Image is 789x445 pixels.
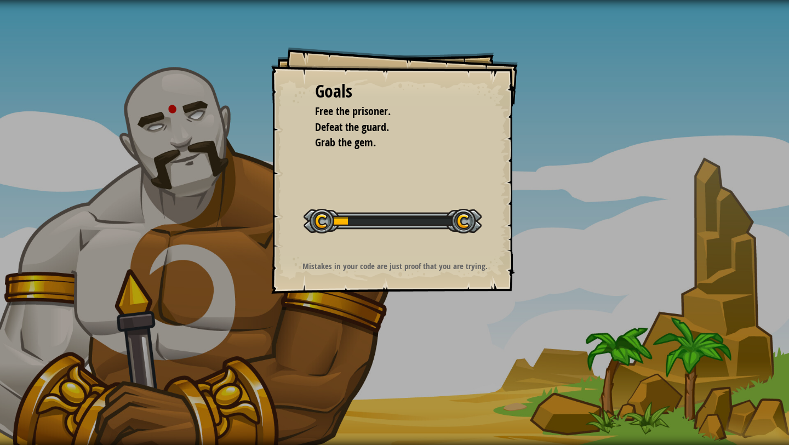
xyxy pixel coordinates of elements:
li: Grab the gem. [301,135,471,151]
span: Defeat the guard. [315,119,389,134]
div: Goals [315,79,474,104]
li: Defeat the guard. [301,119,471,135]
li: Free the prisoner. [301,104,471,119]
span: Free the prisoner. [315,104,391,118]
strong: Mistakes in your code are just proof that you are trying. [302,260,488,272]
span: Grab the gem. [315,135,376,150]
